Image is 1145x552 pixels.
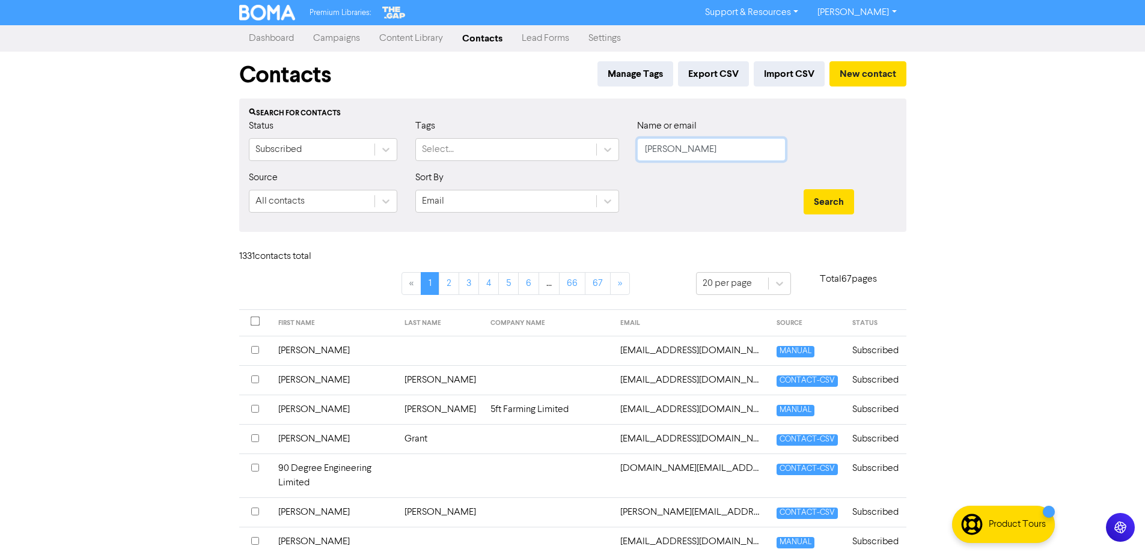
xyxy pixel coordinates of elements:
[613,365,769,395] td: 32kaipokemp@gmail.com
[421,272,439,295] a: Page 1 is your current page
[994,422,1145,552] iframe: Chat Widget
[422,142,454,157] div: Select...
[397,310,483,336] th: LAST NAME
[478,272,499,295] a: Page 4
[380,5,407,20] img: The Gap
[808,3,906,22] a: [PERSON_NAME]
[397,424,483,453] td: Grant
[845,395,906,424] td: Subscribed
[637,119,697,133] label: Name or email
[239,251,335,262] h6: 1331 contact s total
[597,61,673,86] button: Manage Tags
[249,171,278,185] label: Source
[239,61,331,89] h1: Contacts
[754,61,825,86] button: Import CSV
[777,434,838,446] span: CONTACT-CSV
[271,365,397,395] td: [PERSON_NAME]
[483,395,614,424] td: 5ft Farming Limited
[613,424,769,453] td: 8mcmillanave@gmail.com
[255,142,302,157] div: Subscribed
[397,395,483,424] td: [PERSON_NAME]
[239,5,296,20] img: BOMA Logo
[559,272,585,295] a: Page 66
[397,365,483,395] td: [PERSON_NAME]
[512,26,579,50] a: Lead Forms
[777,537,814,548] span: MANUAL
[397,497,483,527] td: [PERSON_NAME]
[804,189,854,214] button: Search
[777,508,838,519] span: CONTACT-CSV
[613,310,769,336] th: EMAIL
[703,276,752,291] div: 20 per page
[829,61,906,86] button: New contact
[610,272,630,295] a: »
[613,453,769,497] td: 90degree.engineering@gmail.com
[613,497,769,527] td: aaron.condon@nz.sedgwick.com
[845,310,906,336] th: STATUS
[271,336,397,365] td: [PERSON_NAME]
[415,171,444,185] label: Sort By
[304,26,370,50] a: Campaigns
[415,119,435,133] label: Tags
[777,346,814,357] span: MANUAL
[498,272,519,295] a: Page 5
[271,453,397,497] td: 90 Degree Engineering Limited
[845,365,906,395] td: Subscribed
[370,26,453,50] a: Content Library
[769,310,845,336] th: SOURCE
[239,26,304,50] a: Dashboard
[777,464,838,475] span: CONTACT-CSV
[310,9,371,17] span: Premium Libraries:
[791,272,906,287] p: Total 67 pages
[249,119,273,133] label: Status
[422,194,444,208] div: Email
[271,310,397,336] th: FIRST NAME
[845,497,906,527] td: Subscribed
[255,194,305,208] div: All contacts
[695,3,808,22] a: Support & Resources
[439,272,459,295] a: Page 2
[271,395,397,424] td: [PERSON_NAME]
[518,272,539,295] a: Page 6
[777,405,814,416] span: MANUAL
[271,497,397,527] td: [PERSON_NAME]
[483,310,614,336] th: COMPANY NAME
[845,453,906,497] td: Subscribed
[271,424,397,453] td: [PERSON_NAME]
[777,375,838,387] span: CONTACT-CSV
[249,108,897,119] div: Search for contacts
[678,61,749,86] button: Export CSV
[845,424,906,453] td: Subscribed
[453,26,512,50] a: Contacts
[845,336,906,365] td: Subscribed
[585,272,611,295] a: Page 67
[579,26,631,50] a: Settings
[613,395,769,424] td: 5ftfarmerofficial@gmail.com
[613,336,769,365] td: 1codebuilding@gmail.com
[459,272,479,295] a: Page 3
